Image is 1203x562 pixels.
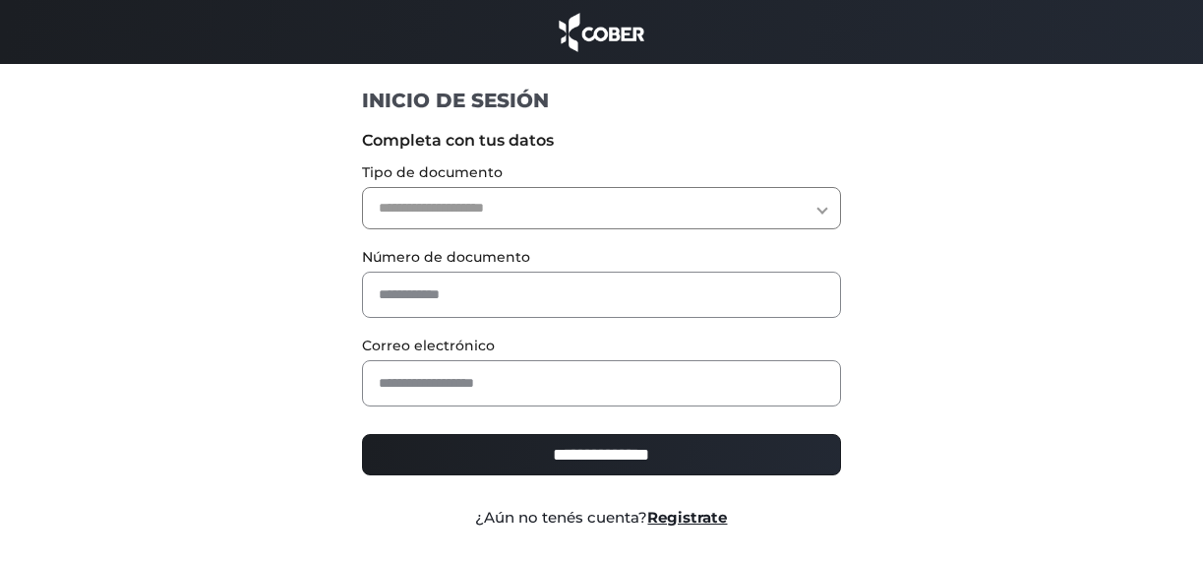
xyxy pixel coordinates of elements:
[362,336,840,356] label: Correo electrónico
[362,162,840,183] label: Tipo de documento
[647,508,727,527] a: Registrate
[362,88,840,113] h1: INICIO DE SESIÓN
[347,507,855,530] div: ¿Aún no tenés cuenta?
[362,129,840,153] label: Completa con tus datos
[554,10,650,54] img: cober_marca.png
[362,247,840,268] label: Número de documento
